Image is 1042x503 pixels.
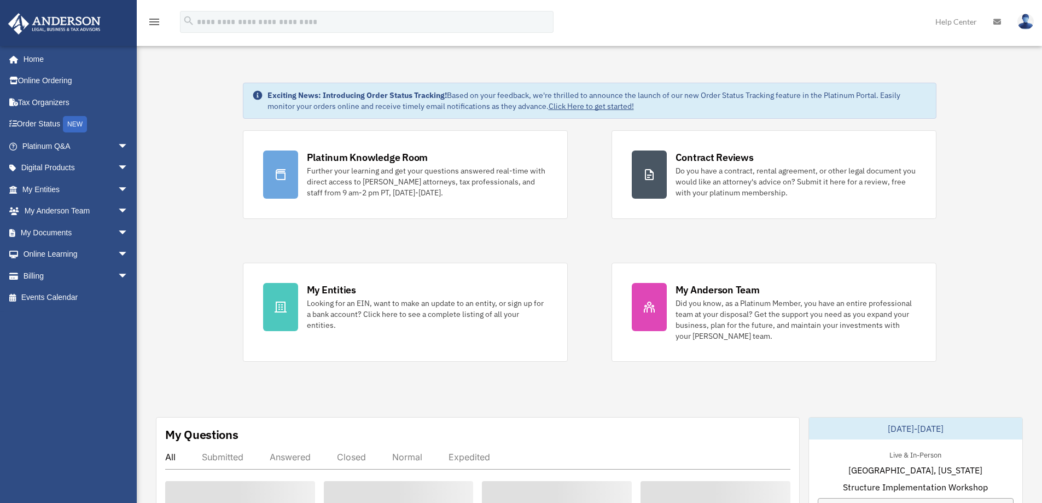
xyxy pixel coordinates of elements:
a: Digital Productsarrow_drop_down [8,157,145,179]
a: My Entities Looking for an EIN, want to make an update to an entity, or sign up for a bank accoun... [243,263,568,362]
a: My Entitiesarrow_drop_down [8,178,145,200]
span: Structure Implementation Workshop [843,481,988,494]
a: Home [8,48,139,70]
span: arrow_drop_down [118,265,139,287]
a: Tax Organizers [8,91,145,113]
div: Normal [392,452,422,462]
div: My Questions [165,426,238,443]
div: Looking for an EIN, want to make an update to an entity, or sign up for a bank account? Click her... [307,298,548,331]
span: [GEOGRAPHIC_DATA], [US_STATE] [848,464,982,477]
span: arrow_drop_down [118,222,139,244]
a: Order StatusNEW [8,113,145,136]
i: menu [148,15,161,28]
a: Online Learningarrow_drop_down [8,244,145,265]
a: My Anderson Team Did you know, as a Platinum Member, you have an entire professional team at your... [612,263,936,362]
div: Live & In-Person [881,448,950,460]
div: My Anderson Team [676,283,760,297]
span: arrow_drop_down [118,244,139,266]
span: arrow_drop_down [118,200,139,223]
div: Answered [270,452,311,462]
div: My Entities [307,283,356,297]
span: arrow_drop_down [118,178,139,201]
a: Platinum Q&Aarrow_drop_down [8,135,145,157]
div: Submitted [202,452,243,462]
a: Online Ordering [8,70,145,92]
div: NEW [63,116,87,132]
div: Closed [337,452,366,462]
div: [DATE]-[DATE] [809,418,1022,440]
a: Platinum Knowledge Room Further your learning and get your questions answered real-time with dire... [243,130,568,219]
img: User Pic [1017,14,1034,30]
div: All [165,452,176,462]
div: Contract Reviews [676,151,754,164]
div: Did you know, as a Platinum Member, you have an entire professional team at your disposal? Get th... [676,298,916,342]
a: menu [148,19,161,28]
img: Anderson Advisors Platinum Portal [5,13,104,34]
a: My Anderson Teamarrow_drop_down [8,200,145,222]
div: Based on your feedback, we're thrilled to announce the launch of our new Order Status Tracking fe... [267,90,927,112]
span: arrow_drop_down [118,157,139,180]
div: Do you have a contract, rental agreement, or other legal document you would like an attorney's ad... [676,165,916,198]
a: Contract Reviews Do you have a contract, rental agreement, or other legal document you would like... [612,130,936,219]
div: Expedited [449,452,490,462]
a: Billingarrow_drop_down [8,265,145,287]
strong: Exciting News: Introducing Order Status Tracking! [267,90,447,100]
div: Further your learning and get your questions answered real-time with direct access to [PERSON_NAM... [307,165,548,198]
a: Events Calendar [8,287,145,309]
i: search [183,15,195,27]
a: My Documentsarrow_drop_down [8,222,145,244]
span: arrow_drop_down [118,135,139,158]
a: Click Here to get started! [549,101,634,111]
div: Platinum Knowledge Room [307,151,428,164]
